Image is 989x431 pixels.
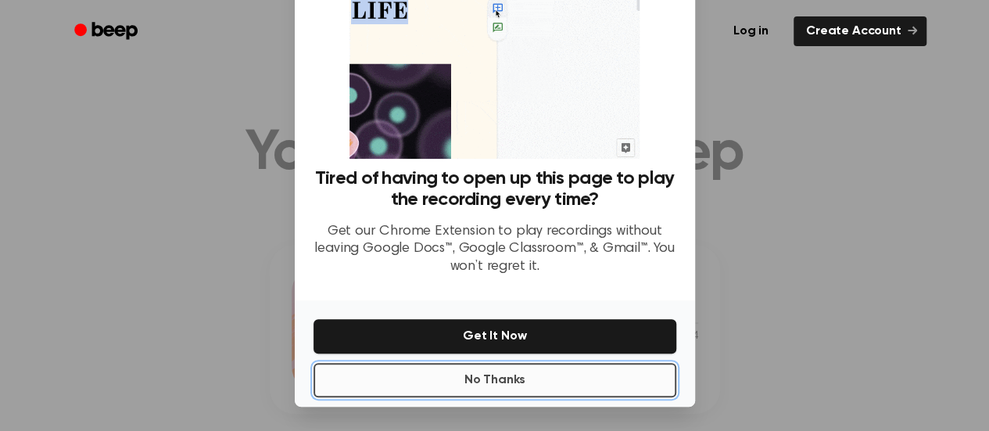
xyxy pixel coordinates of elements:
a: Log in [718,13,784,49]
p: Get our Chrome Extension to play recordings without leaving Google Docs™, Google Classroom™, & Gm... [314,223,676,276]
button: No Thanks [314,363,676,397]
button: Get It Now [314,319,676,354]
a: Beep [63,16,152,47]
h3: Tired of having to open up this page to play the recording every time? [314,168,676,210]
a: Create Account [794,16,926,46]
